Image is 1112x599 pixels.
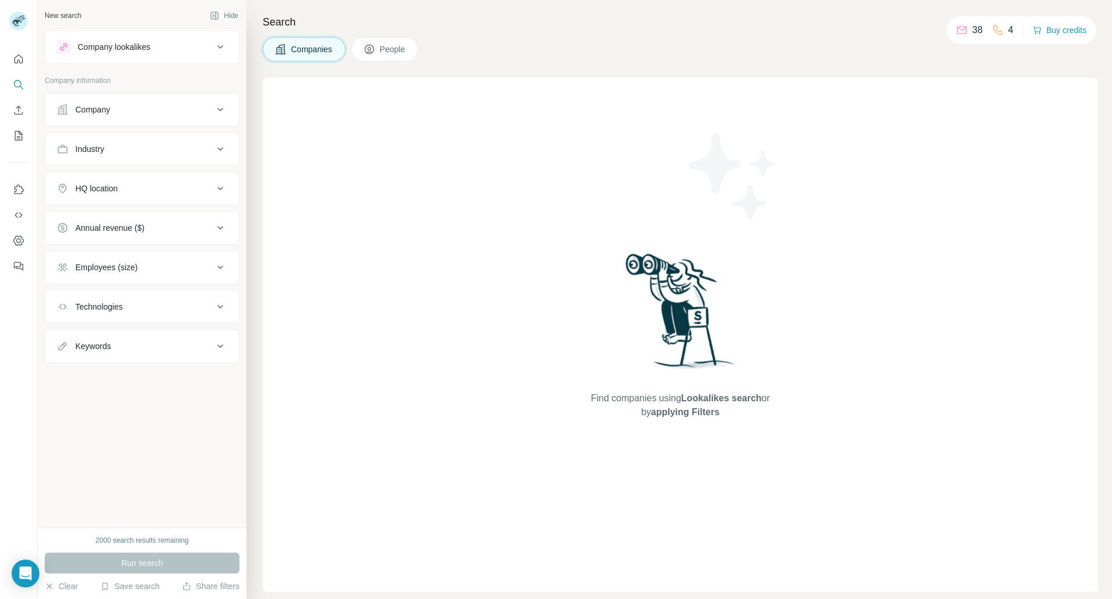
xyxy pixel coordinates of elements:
[45,135,239,163] button: Industry
[45,580,78,592] button: Clear
[681,393,762,403] span: Lookalikes search
[263,14,1098,30] h4: Search
[75,340,111,352] div: Keywords
[9,256,28,277] button: Feedback
[681,124,785,228] img: Surfe Illustration - Stars
[182,580,239,592] button: Share filters
[1033,22,1086,38] button: Buy credits
[12,560,39,587] div: Open Intercom Messenger
[75,222,144,234] div: Annual revenue ($)
[45,214,239,242] button: Annual revenue ($)
[651,407,719,417] span: applying Filters
[291,43,333,55] span: Companies
[75,143,104,155] div: Industry
[9,205,28,226] button: Use Surfe API
[75,183,118,194] div: HQ location
[45,75,239,86] p: Company information
[202,7,246,24] button: Hide
[96,535,189,546] div: 2000 search results remaining
[9,230,28,251] button: Dashboard
[380,43,406,55] span: People
[45,96,239,124] button: Company
[587,391,773,419] span: Find companies using or by
[100,580,159,592] button: Save search
[75,262,137,273] div: Employees (size)
[9,49,28,70] button: Quick start
[75,301,123,313] div: Technologies
[45,293,239,321] button: Technologies
[1008,23,1013,37] p: 4
[45,253,239,281] button: Employees (size)
[45,33,239,61] button: Company lookalikes
[45,175,239,202] button: HQ location
[78,41,150,53] div: Company lookalikes
[45,332,239,360] button: Keywords
[972,23,983,37] p: 38
[9,179,28,200] button: Use Surfe on LinkedIn
[75,104,110,115] div: Company
[9,125,28,146] button: My lists
[9,74,28,95] button: Search
[620,251,741,380] img: Surfe Illustration - Woman searching with binoculars
[45,10,81,21] div: New search
[9,100,28,121] button: Enrich CSV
